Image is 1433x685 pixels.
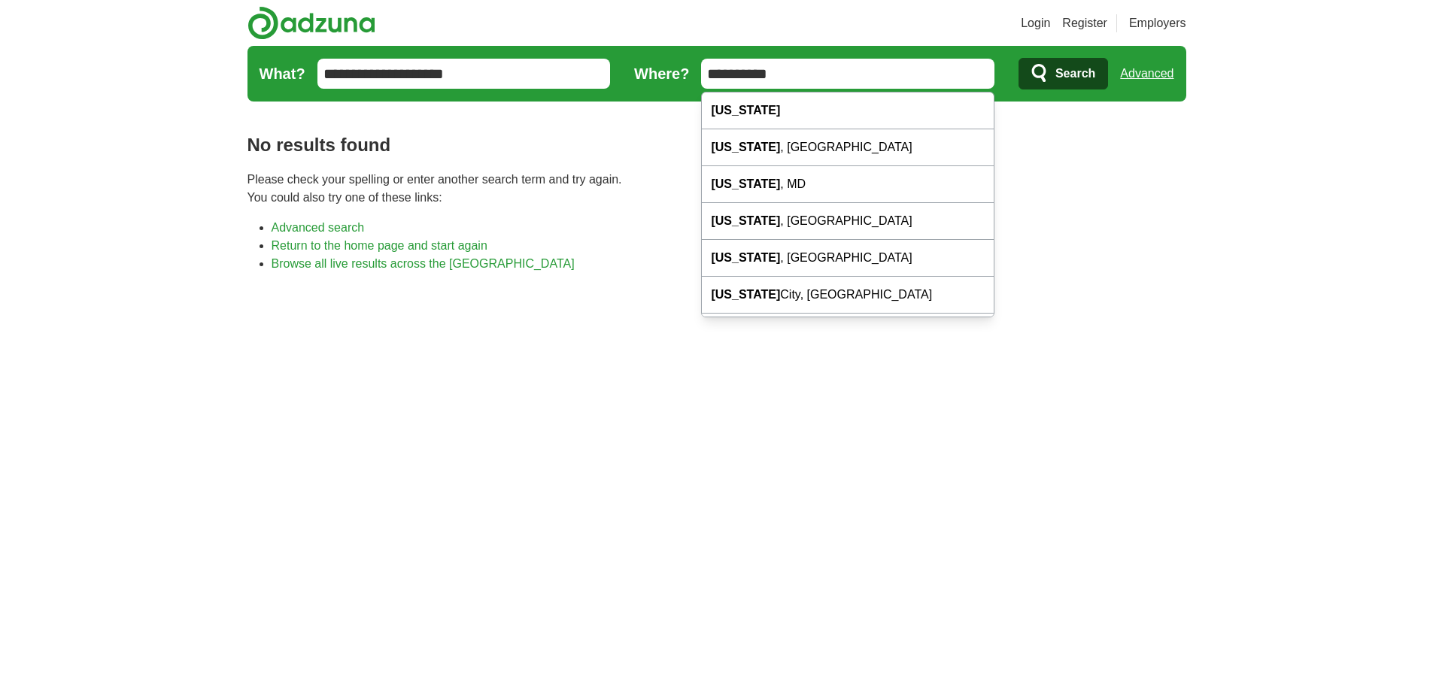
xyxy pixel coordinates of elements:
[1021,14,1050,32] a: Login
[1062,14,1107,32] a: Register
[711,251,780,264] strong: [US_STATE]
[247,132,1186,159] h1: No results found
[272,257,575,270] a: Browse all live results across the [GEOGRAPHIC_DATA]
[702,277,994,314] div: City, [GEOGRAPHIC_DATA]
[711,141,780,153] strong: [US_STATE]
[702,166,994,203] div: , MD
[1129,14,1186,32] a: Employers
[1055,59,1095,89] span: Search
[702,129,994,166] div: , [GEOGRAPHIC_DATA]
[272,239,487,252] a: Return to the home page and start again
[1019,58,1108,89] button: Search
[711,214,780,227] strong: [US_STATE]
[247,6,375,40] img: Adzuna logo
[702,314,994,350] div: Pines, [GEOGRAPHIC_DATA]
[702,203,994,240] div: , [GEOGRAPHIC_DATA]
[702,240,994,277] div: , [GEOGRAPHIC_DATA]
[711,177,780,190] strong: [US_STATE]
[247,171,1186,207] p: Please check your spelling or enter another search term and try again. You could also try one of ...
[272,221,365,234] a: Advanced search
[634,62,689,85] label: Where?
[1120,59,1173,89] a: Advanced
[260,62,305,85] label: What?
[711,288,780,301] strong: [US_STATE]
